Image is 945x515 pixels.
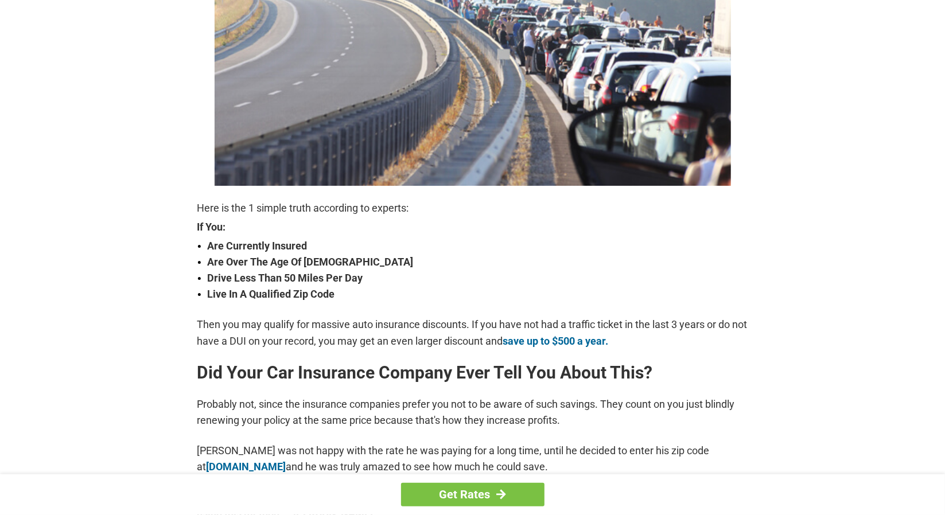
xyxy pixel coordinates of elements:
p: Here is the 1 simple truth according to experts: [197,200,748,216]
strong: Drive Less Than 50 Miles Per Day [208,270,748,286]
p: Probably not, since the insurance companies prefer you not to be aware of such savings. They coun... [197,396,748,428]
a: [DOMAIN_NAME] [207,461,286,473]
h2: Did Your Car Insurance Company Ever Tell You About This? [197,364,748,382]
strong: Are Currently Insured [208,238,748,254]
p: Then you may qualify for massive auto insurance discounts. If you have not had a traffic ticket i... [197,317,748,349]
a: save up to $500 a year. [503,335,609,347]
strong: Are Over The Age Of [DEMOGRAPHIC_DATA] [208,254,748,270]
p: [PERSON_NAME] was not happy with the rate he was paying for a long time, until he decided to ente... [197,443,748,475]
strong: If You: [197,222,748,232]
strong: Live In A Qualified Zip Code [208,286,748,302]
a: Get Rates [401,483,545,506]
